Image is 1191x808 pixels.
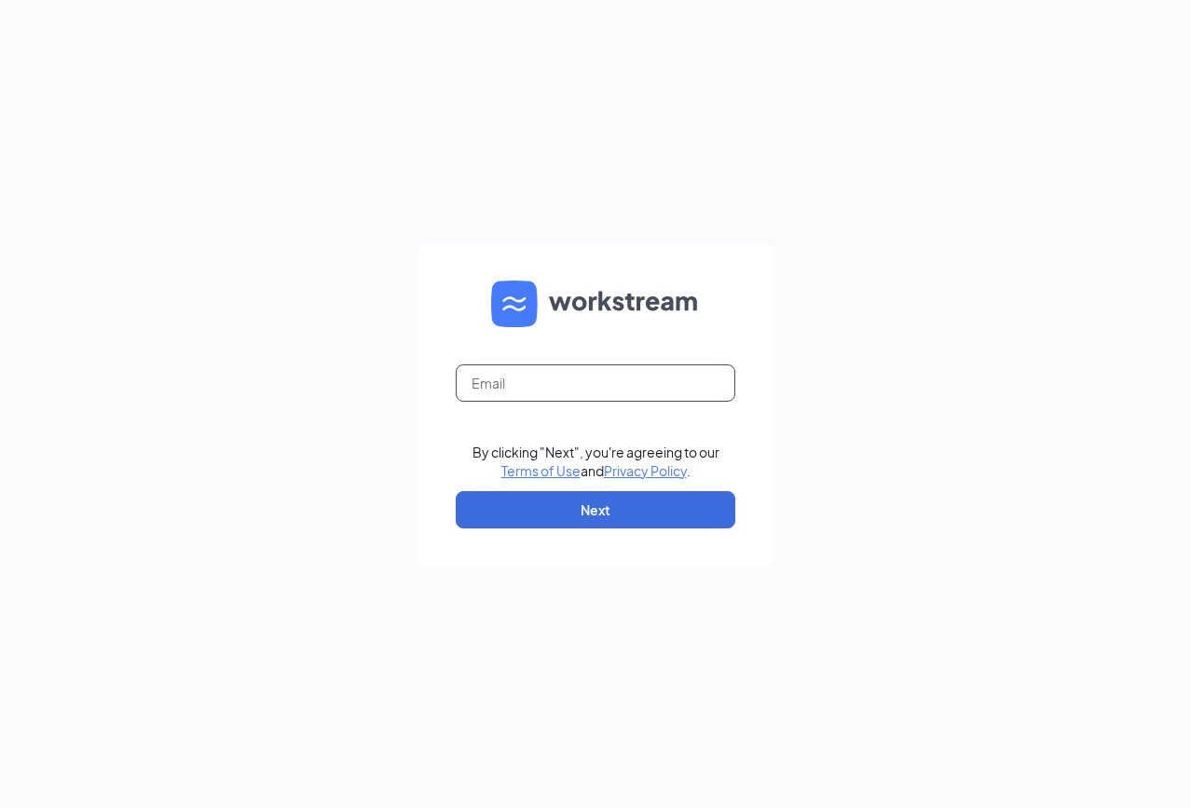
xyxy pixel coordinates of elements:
[501,462,581,479] a: Terms of Use
[491,281,700,327] img: WS logo and Workstream text
[456,491,735,528] button: Next
[472,443,719,480] div: By clicking "Next", you're agreeing to our and .
[456,364,735,402] input: Email
[604,462,687,479] a: Privacy Policy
